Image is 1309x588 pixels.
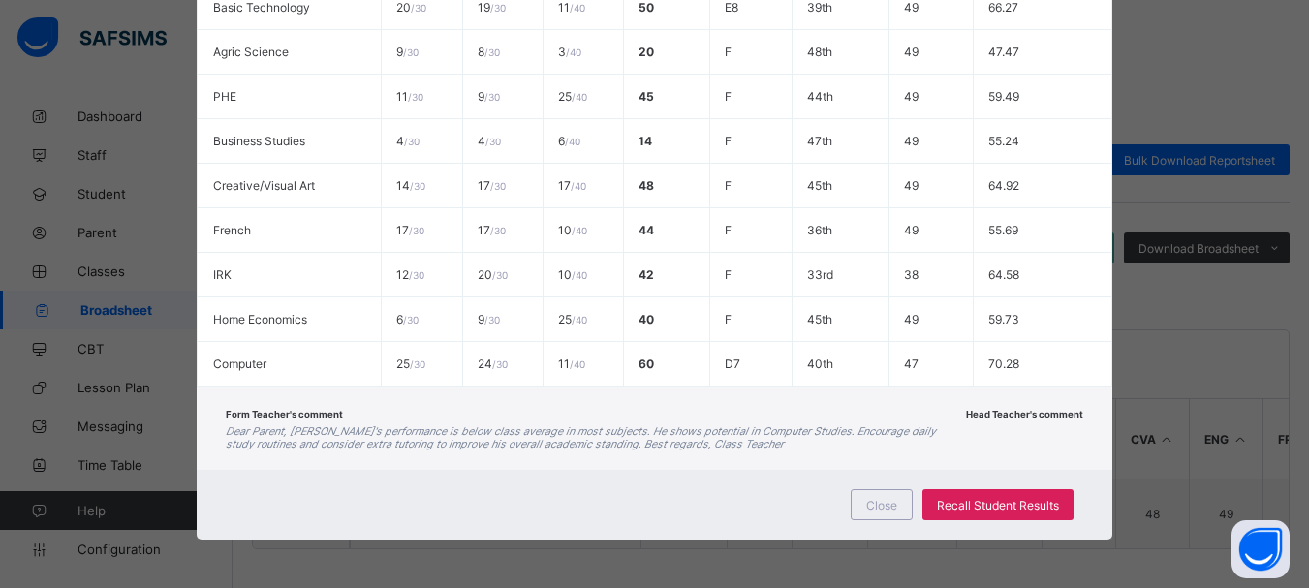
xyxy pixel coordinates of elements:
[639,134,652,148] span: 14
[988,134,1019,148] span: 55.24
[396,178,425,193] span: 14
[988,267,1019,282] span: 64.58
[490,2,506,14] span: / 30
[213,45,289,59] span: Agric Science
[988,178,1019,193] span: 64.92
[478,267,508,282] span: 20
[639,223,654,237] span: 44
[492,358,508,370] span: / 30
[410,180,425,192] span: / 30
[558,223,587,237] span: 10
[639,356,654,371] span: 60
[396,356,425,371] span: 25
[988,45,1019,59] span: 47.47
[639,178,654,193] span: 48
[492,269,508,281] span: / 30
[558,89,587,104] span: 25
[226,425,936,450] i: Dear Parent, [PERSON_NAME]'s performance is below class average in most subjects. He shows potent...
[904,89,919,104] span: 49
[478,356,508,371] span: 24
[558,134,580,148] span: 6
[213,134,305,148] span: Business Studies
[725,223,732,237] span: F
[639,267,654,282] span: 42
[572,91,587,103] span: / 40
[807,89,833,104] span: 44th
[1231,520,1290,578] button: Open asap
[404,136,420,147] span: / 30
[478,312,500,326] span: 9
[725,45,732,59] span: F
[478,45,500,59] span: 8
[807,312,832,326] span: 45th
[396,267,424,282] span: 12
[478,89,500,104] span: 9
[558,356,585,371] span: 11
[396,312,419,326] span: 6
[484,46,500,58] span: / 30
[904,267,919,282] span: 38
[807,178,832,193] span: 45th
[478,178,506,193] span: 17
[904,45,919,59] span: 49
[213,178,315,193] span: Creative/Visual Art
[572,225,587,236] span: / 40
[988,89,1019,104] span: 59.49
[725,89,732,104] span: F
[213,356,266,371] span: Computer
[639,45,654,59] span: 20
[639,89,654,104] span: 45
[566,46,581,58] span: / 40
[904,223,919,237] span: 49
[558,312,587,326] span: 25
[403,46,419,58] span: / 30
[725,134,732,148] span: F
[725,312,732,326] span: F
[988,356,1019,371] span: 70.28
[411,2,426,14] span: / 30
[490,180,506,192] span: / 30
[558,178,586,193] span: 17
[485,136,501,147] span: / 30
[572,314,587,325] span: / 40
[807,267,833,282] span: 33rd
[396,134,420,148] span: 4
[570,358,585,370] span: / 40
[988,312,1019,326] span: 59.73
[409,225,424,236] span: / 30
[565,136,580,147] span: / 40
[988,223,1018,237] span: 55.69
[904,312,919,326] span: 49
[866,498,897,512] span: Close
[484,91,500,103] span: / 30
[403,314,419,325] span: / 30
[725,178,732,193] span: F
[396,89,423,104] span: 11
[570,2,585,14] span: / 40
[639,312,654,326] span: 40
[966,409,1083,419] span: Head Teacher's comment
[396,223,424,237] span: 17
[904,356,919,371] span: 47
[409,269,424,281] span: / 30
[490,225,506,236] span: / 30
[807,223,832,237] span: 36th
[725,267,732,282] span: F
[937,498,1059,512] span: Recall Student Results
[478,223,506,237] span: 17
[558,267,587,282] span: 10
[807,45,832,59] span: 48th
[213,89,236,104] span: PHE
[226,409,343,419] span: Form Teacher's comment
[904,134,919,148] span: 49
[408,91,423,103] span: / 30
[213,312,307,326] span: Home Economics
[558,45,581,59] span: 3
[572,269,587,281] span: / 40
[410,358,425,370] span: / 30
[571,180,586,192] span: / 40
[725,356,740,371] span: D7
[478,134,501,148] span: 4
[904,178,919,193] span: 49
[396,45,419,59] span: 9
